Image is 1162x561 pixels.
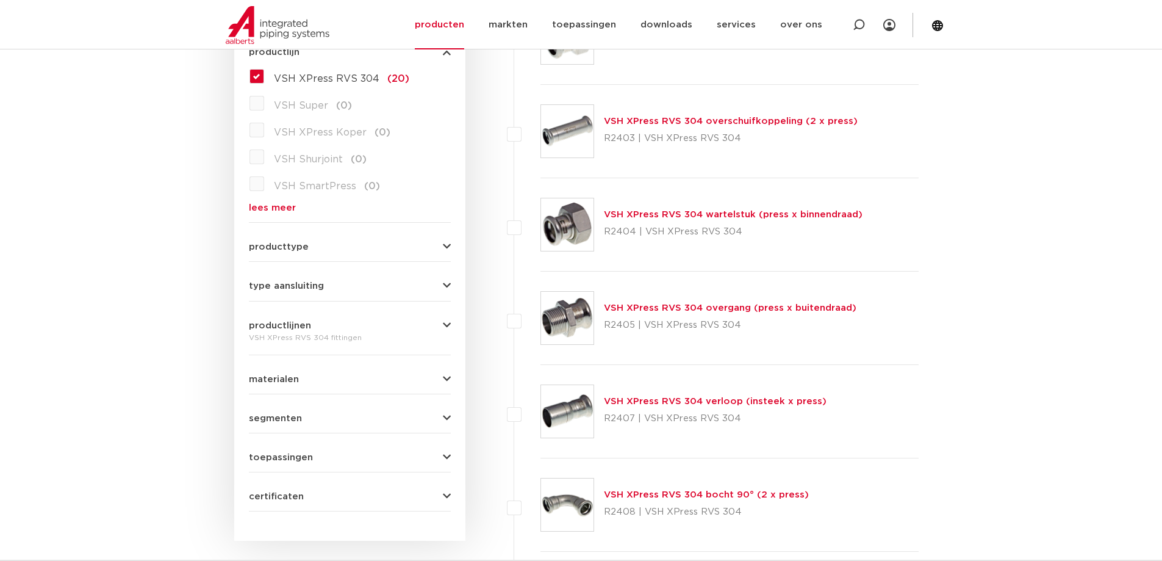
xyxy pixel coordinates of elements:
[387,74,409,84] span: (20)
[249,492,304,501] span: certificaten
[274,101,328,110] span: VSH Super
[604,303,856,313] a: VSH XPress RVS 304 overgang (press x buitendraad)
[249,414,451,423] button: segmenten
[541,479,594,531] img: Thumbnail for VSH XPress RVS 304 bocht 90° (2 x press)
[249,203,451,212] a: lees meer
[249,48,451,57] button: productlijn
[375,128,390,137] span: (0)
[364,181,380,191] span: (0)
[541,385,594,438] img: Thumbnail for VSH XPress RVS 304 verloop (insteek x press)
[249,242,309,252] span: producttype
[604,210,863,219] a: VSH XPress RVS 304 wartelstuk (press x binnendraad)
[604,490,809,499] a: VSH XPress RVS 304 bocht 90° (2 x press)
[604,117,858,126] a: VSH XPress RVS 304 overschuifkoppeling (2 x press)
[249,281,451,291] button: type aansluiting
[604,397,827,406] a: VSH XPress RVS 304 verloop (insteek x press)
[249,453,451,462] button: toepassingen
[249,453,313,462] span: toepassingen
[249,492,451,501] button: certificaten
[604,222,863,242] p: R2404 | VSH XPress RVS 304
[249,281,324,291] span: type aansluiting
[274,181,356,191] span: VSH SmartPress
[351,154,367,164] span: (0)
[249,414,302,423] span: segmenten
[604,502,809,522] p: R2408 | VSH XPress RVS 304
[541,292,594,344] img: Thumbnail for VSH XPress RVS 304 overgang (press x buitendraad)
[604,409,827,429] p: R2407 | VSH XPress RVS 304
[249,48,299,57] span: productlijn
[249,321,451,330] button: productlijnen
[249,375,451,384] button: materialen
[274,154,343,164] span: VSH Shurjoint
[249,375,299,384] span: materialen
[604,316,856,335] p: R2405 | VSH XPress RVS 304
[249,330,451,345] div: VSH XPress RVS 304 fittingen
[604,129,858,148] p: R2403 | VSH XPress RVS 304
[541,105,594,157] img: Thumbnail for VSH XPress RVS 304 overschuifkoppeling (2 x press)
[541,198,594,251] img: Thumbnail for VSH XPress RVS 304 wartelstuk (press x binnendraad)
[274,74,379,84] span: VSH XPress RVS 304
[336,101,352,110] span: (0)
[249,242,451,252] button: producttype
[249,321,311,330] span: productlijnen
[274,128,367,137] span: VSH XPress Koper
